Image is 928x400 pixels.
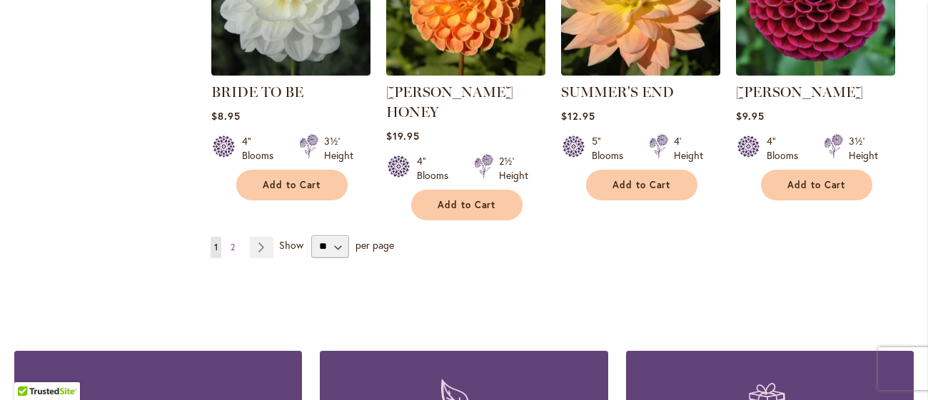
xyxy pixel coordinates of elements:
div: 5" Blooms [592,134,632,163]
span: Add to Cart [787,179,846,191]
span: per page [355,238,394,252]
a: CRICHTON HONEY [386,65,545,78]
div: 4' Height [674,134,703,163]
span: $19.95 [386,129,420,143]
span: $9.95 [736,109,765,123]
iframe: Launch Accessibility Center [11,349,51,389]
div: 3½' Height [849,134,878,163]
span: $12.95 [561,109,595,123]
button: Add to Cart [586,170,697,200]
div: 2½' Height [499,154,528,183]
button: Add to Cart [236,170,348,200]
a: [PERSON_NAME] HONEY [386,83,513,120]
span: Show [279,238,303,252]
div: 4" Blooms [242,134,282,163]
a: SUMMER'S END [561,83,674,101]
button: Add to Cart [411,190,523,220]
span: Add to Cart [438,199,496,211]
a: [PERSON_NAME] [736,83,863,101]
div: 4" Blooms [417,154,457,183]
a: Ivanetti [736,65,895,78]
a: SUMMER'S END [561,65,720,78]
a: BRIDE TO BE [211,83,303,101]
span: Add to Cart [263,179,321,191]
div: 4" Blooms [767,134,807,163]
button: Add to Cart [761,170,872,200]
span: 2 [231,242,235,252]
span: $8.95 [211,109,241,123]
span: 1 [214,242,218,252]
a: BRIDE TO BE [211,65,370,78]
a: 2 [227,237,238,258]
div: 3½' Height [324,134,353,163]
span: Add to Cart [612,179,671,191]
